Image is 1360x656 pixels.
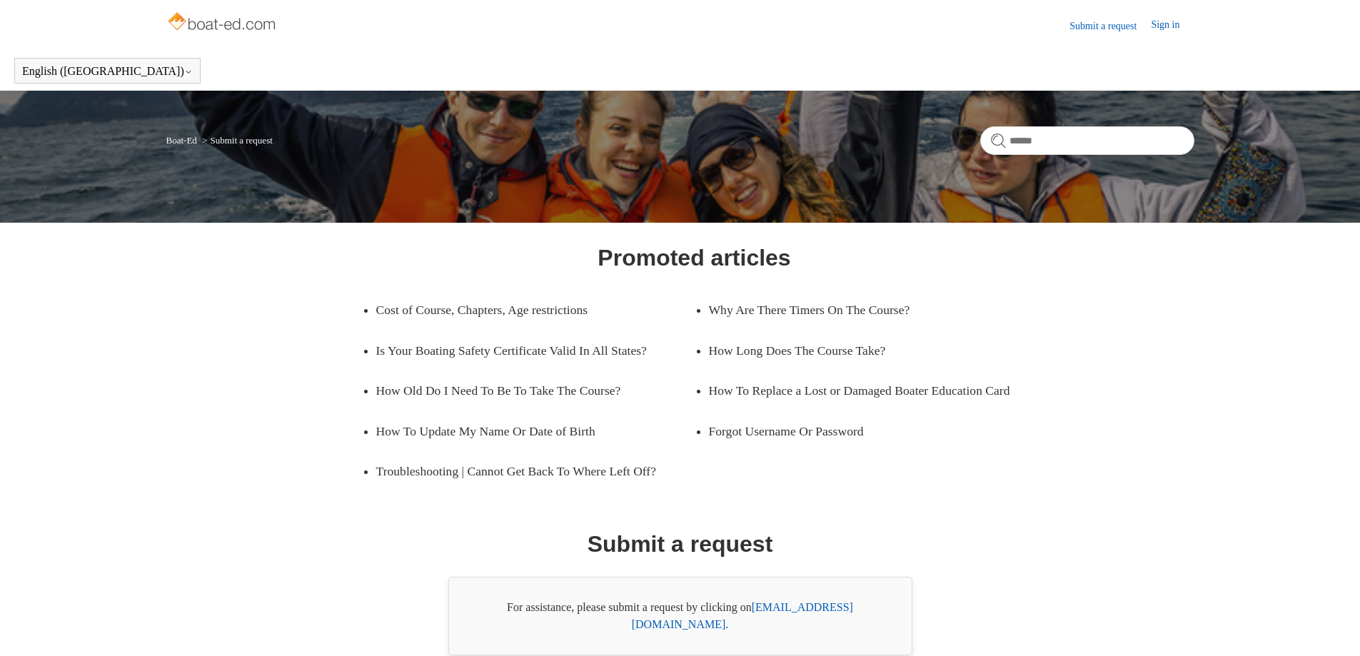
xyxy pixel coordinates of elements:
a: Boat-Ed [166,135,197,146]
a: Forgot Username Or Password [709,411,1006,451]
div: For assistance, please submit a request by clicking on . [448,577,912,655]
a: How To Update My Name Or Date of Birth [376,411,673,451]
a: Sign in [1151,17,1194,34]
a: [EMAIL_ADDRESS][DOMAIN_NAME] [632,601,853,630]
a: Submit a request [1069,19,1151,34]
a: Cost of Course, Chapters, Age restrictions [376,290,673,330]
a: Is Your Boating Safety Certificate Valid In All States? [376,330,695,370]
a: How Long Does The Course Take? [709,330,1006,370]
li: Boat-Ed [166,135,200,146]
img: Boat-Ed Help Center home page [166,9,280,37]
a: How To Replace a Lost or Damaged Boater Education Card [709,370,1027,410]
a: Why Are There Timers On The Course? [709,290,1006,330]
input: Search [980,126,1194,155]
a: How Old Do I Need To Be To Take The Course? [376,370,673,410]
h1: Promoted articles [598,241,790,275]
li: Submit a request [199,135,273,146]
button: English ([GEOGRAPHIC_DATA]) [22,65,193,78]
h1: Submit a request [588,527,773,561]
a: Troubleshooting | Cannot Get Back To Where Left Off? [376,451,695,491]
div: Live chat [1312,608,1349,645]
